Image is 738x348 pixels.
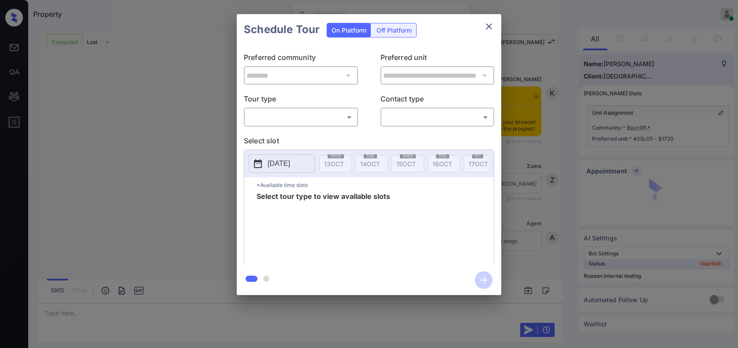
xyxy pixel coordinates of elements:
[257,177,494,193] p: *Available time slots
[244,135,494,150] p: Select slot
[372,23,416,37] div: Off Platform
[244,52,358,66] p: Preferred community
[244,94,358,108] p: Tour type
[237,14,327,45] h2: Schedule Tour
[380,94,495,108] p: Contact type
[257,193,390,263] span: Select tour type to view available slots
[249,154,315,173] button: [DATE]
[268,158,290,169] p: [DATE]
[327,23,371,37] div: On Platform
[480,18,498,35] button: close
[380,52,495,66] p: Preferred unit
